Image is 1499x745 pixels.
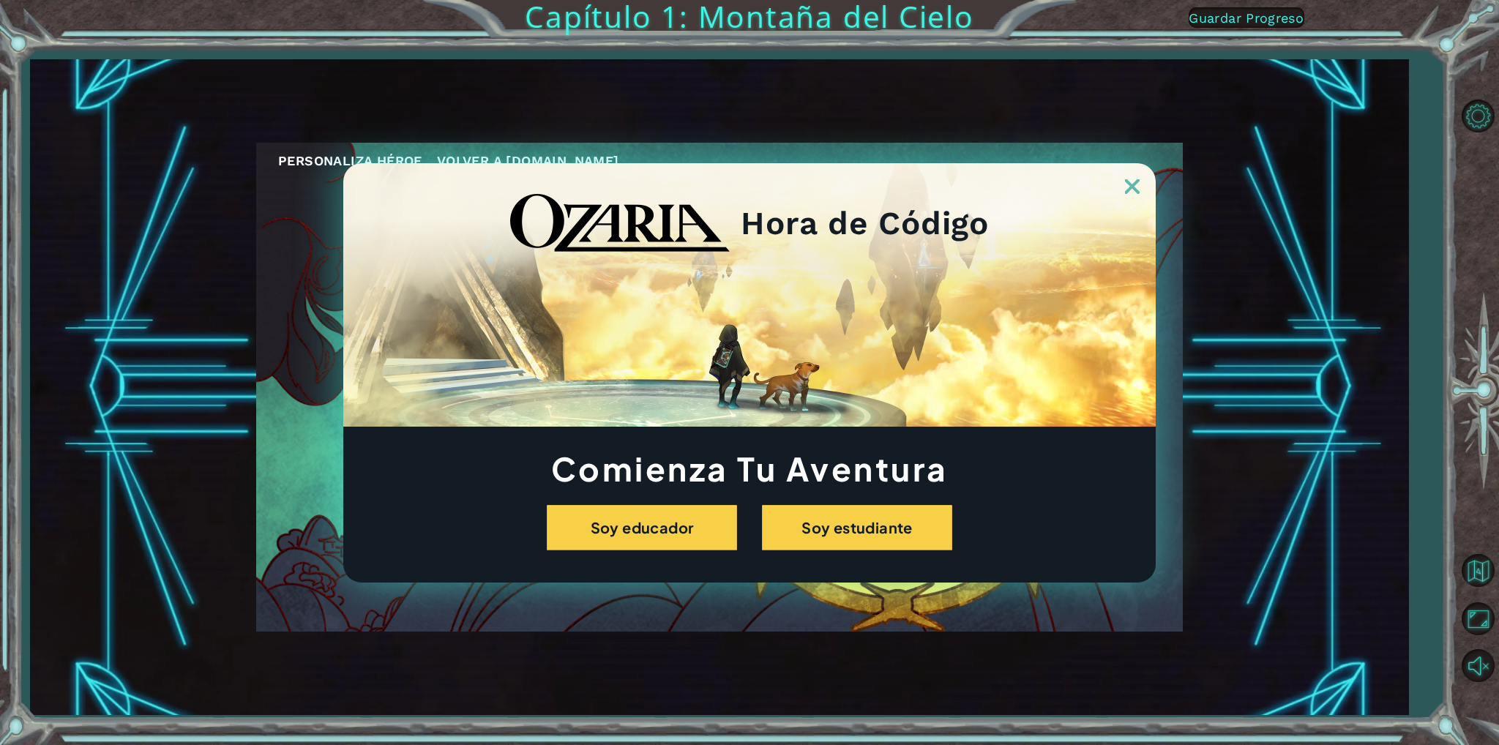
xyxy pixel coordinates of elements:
[343,454,1156,483] h1: Comienza Tu Aventura
[762,505,952,550] button: Soy estudiante
[1125,179,1140,194] img: ExitButton_Dusk.png
[741,209,989,237] h2: Hora de Código
[510,194,730,252] img: blackOzariaWordmark.png
[547,505,737,550] button: Soy educador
